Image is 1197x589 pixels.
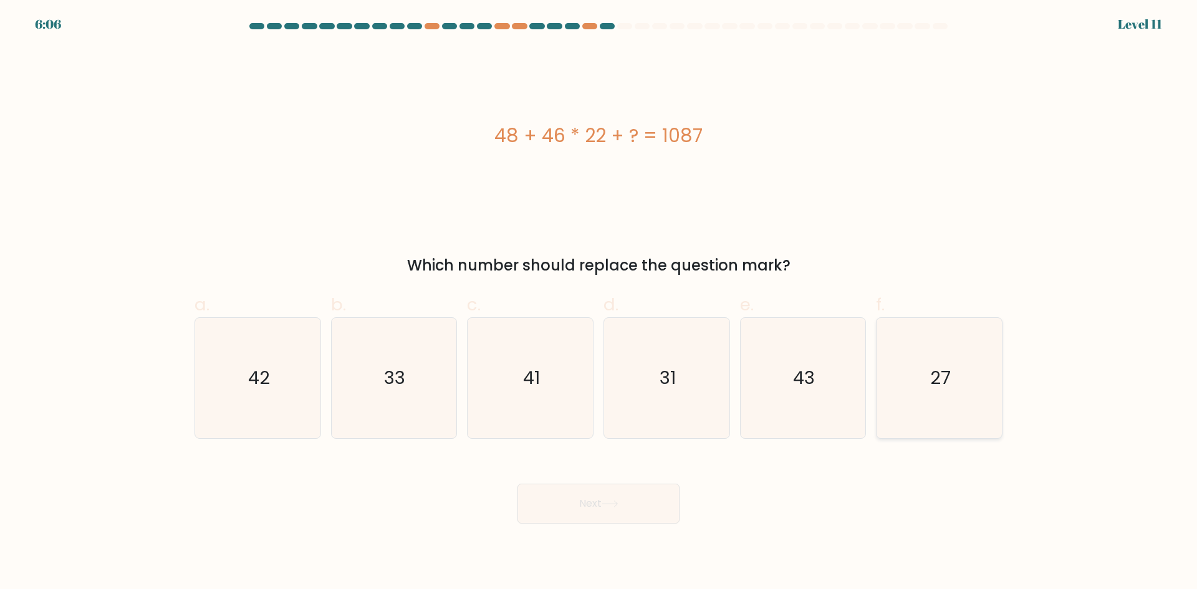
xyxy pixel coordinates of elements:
text: 41 [523,365,540,390]
text: 27 [930,365,951,390]
span: e. [740,292,754,317]
div: Level 11 [1118,15,1162,34]
span: c. [467,292,481,317]
text: 31 [660,365,676,390]
span: d. [603,292,618,317]
button: Next [517,484,680,524]
span: b. [331,292,346,317]
span: f. [876,292,885,317]
div: 6:06 [35,15,61,34]
text: 33 [385,365,406,390]
span: a. [195,292,209,317]
div: Which number should replace the question mark? [202,254,995,277]
div: 48 + 46 * 22 + ? = 1087 [195,122,1002,150]
text: 43 [793,365,815,390]
text: 42 [248,365,270,390]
